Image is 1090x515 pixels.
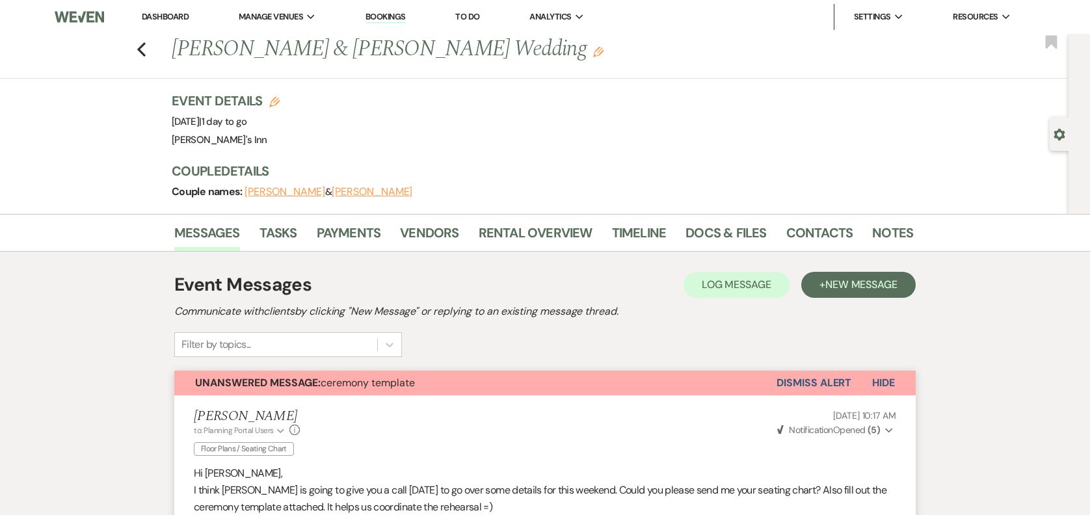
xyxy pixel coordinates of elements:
a: Notes [872,222,913,251]
span: & [245,185,412,198]
h1: [PERSON_NAME] & [PERSON_NAME] Wedding [172,34,754,65]
button: Unanswered Message:ceremony template [174,371,777,395]
span: ceremony template [195,376,415,390]
span: Couple names: [172,185,245,198]
strong: Unanswered Message: [195,376,321,390]
a: Bookings [366,11,406,23]
span: Floor Plans / Seating Chart [194,442,294,456]
span: [PERSON_NAME]'s Inn [172,133,267,146]
span: Notification [789,424,832,436]
button: Log Message [684,272,790,298]
span: to: Planning Portal Users [194,425,274,436]
a: Contacts [786,222,853,251]
span: Analytics [529,10,571,23]
h1: Event Messages [174,271,312,298]
div: Filter by topics... [181,337,251,352]
p: I think [PERSON_NAME] is going to give you a call [DATE] to go over some details for this weekend... [194,482,896,515]
a: Messages [174,222,240,251]
button: NotificationOpened (5) [775,423,896,437]
button: [PERSON_NAME] [332,187,412,197]
button: Hide [851,371,916,395]
button: Dismiss Alert [777,371,851,395]
span: [DATE] 10:17 AM [833,410,896,421]
span: New Message [825,278,897,291]
a: Vendors [400,222,459,251]
button: +New Message [801,272,916,298]
button: Edit [593,46,604,57]
a: Tasks [259,222,297,251]
img: Weven Logo [55,3,104,31]
h3: Couple Details [172,162,900,180]
a: Docs & Files [685,222,766,251]
a: Timeline [612,222,667,251]
span: Manage Venues [239,10,303,23]
button: Open lead details [1054,127,1065,140]
button: to: Planning Portal Users [194,425,286,436]
span: Resources [953,10,998,23]
p: Hi [PERSON_NAME], [194,465,896,482]
a: To Do [455,11,479,22]
h3: Event Details [172,92,280,110]
span: | [199,115,246,128]
span: Log Message [702,278,771,291]
a: Payments [317,222,381,251]
a: Dashboard [142,11,189,22]
span: Settings [854,10,891,23]
span: [DATE] [172,115,247,128]
strong: ( 5 ) [868,424,880,436]
span: 1 day to go [202,115,247,128]
h5: [PERSON_NAME] [194,408,300,425]
button: [PERSON_NAME] [245,187,325,197]
a: Rental Overview [479,222,592,251]
span: Hide [872,376,895,390]
h2: Communicate with clients by clicking "New Message" or replying to an existing message thread. [174,304,916,319]
span: Opened [777,424,880,436]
